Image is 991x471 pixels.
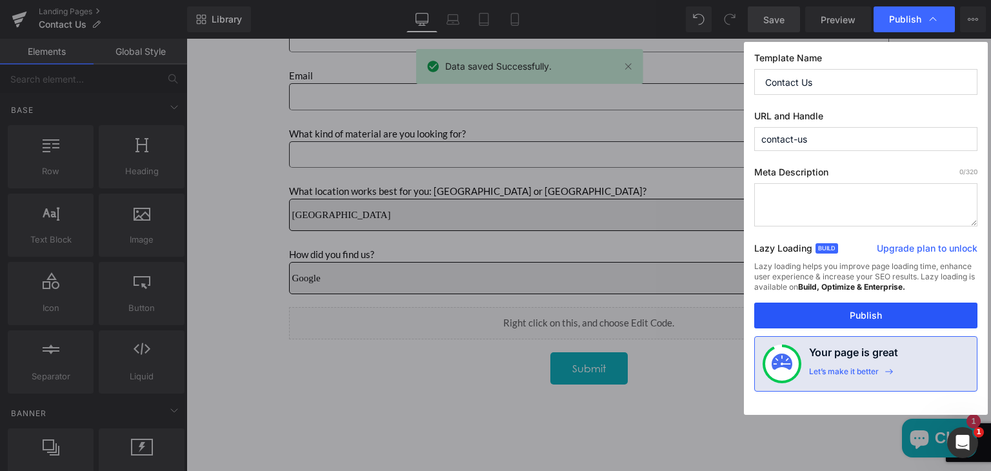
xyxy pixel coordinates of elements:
span: 0 [959,168,963,175]
button: Submit [364,314,441,346]
span: 1 [974,427,984,437]
iframe: Intercom live chat [947,427,978,458]
label: Template Name [754,52,977,69]
p: What location works best for you: [GEOGRAPHIC_DATA] or [GEOGRAPHIC_DATA]? [103,145,703,160]
h4: Your page is great [809,345,898,366]
button: Publish [754,303,977,328]
p: What kind of material are you looking for? [103,87,703,103]
label: Meta Description [754,166,977,183]
div: Lazy loading helps you improve page loading time, enhance user experience & increase your SEO res... [754,261,977,303]
a: Upgrade plan to unlock [877,242,977,260]
label: URL and Handle [754,110,977,127]
strong: Build, Optimize & Enterprise. [798,282,905,292]
img: onboarding-status.svg [772,354,792,374]
span: Publish [889,14,921,25]
p: How did you find us? [103,208,703,223]
inbox-online-store-chat: Shopify online store chat [712,380,794,422]
span: /320 [959,168,977,175]
div: Let’s make it better [809,366,879,383]
p: Email [103,29,703,45]
label: Lazy Loading [754,240,812,261]
span: Build [816,243,838,254]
